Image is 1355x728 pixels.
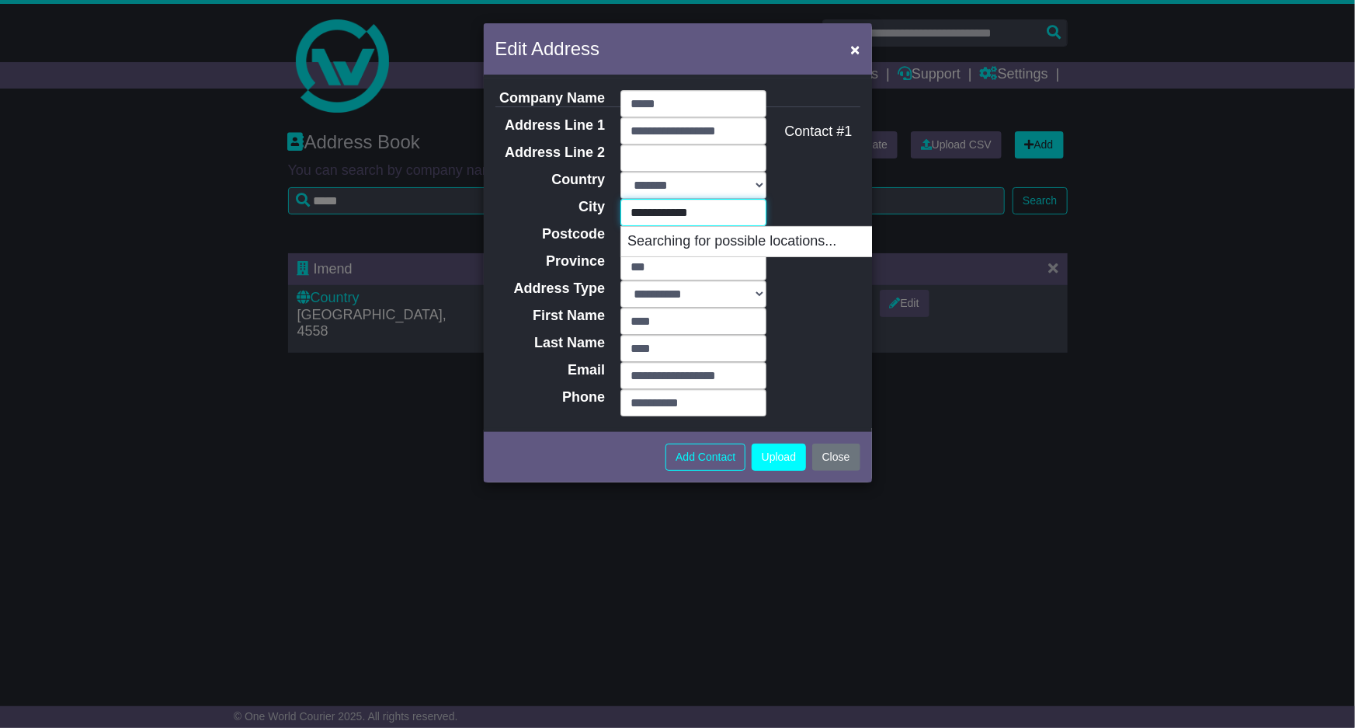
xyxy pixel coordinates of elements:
[665,444,745,471] button: Add Contact
[484,362,613,379] label: Email
[484,226,613,243] label: Postcode
[784,124,852,139] span: Contact #1
[843,33,867,65] button: Close
[850,40,860,58] span: ×
[484,117,613,134] label: Address Line 1
[484,280,613,298] label: Address Type
[484,335,613,352] label: Last Name
[484,172,613,189] label: Country
[484,389,613,406] label: Phone
[495,35,600,63] h5: Edit Address
[484,90,613,107] label: Company Name
[484,308,613,325] label: First Name
[752,444,806,471] button: Upload
[484,199,613,216] label: City
[484,145,613,162] label: Address Line 2
[812,444,860,471] button: Close
[484,253,613,270] label: Province
[621,227,930,256] p: Searching for possible locations...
